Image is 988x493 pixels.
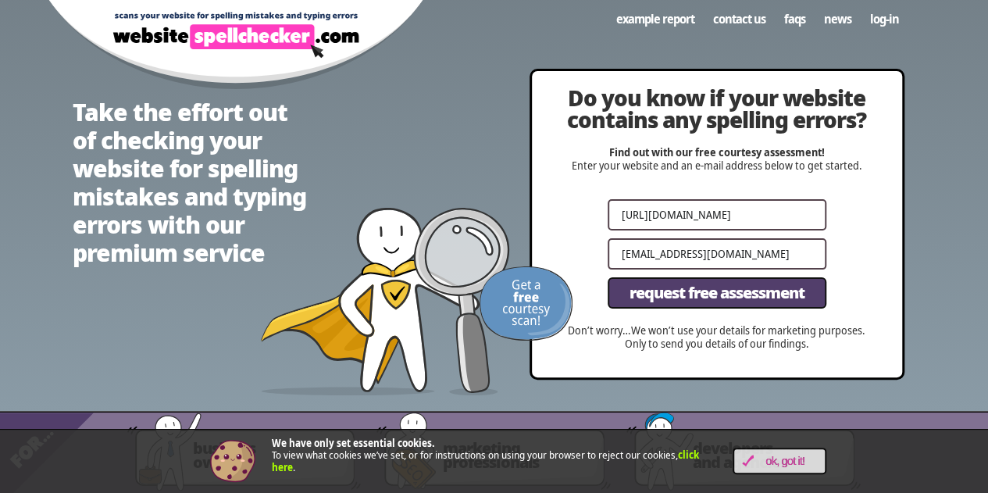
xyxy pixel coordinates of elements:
p: To view what cookies we’ve set, or for instructions on using your browser to reject our cookies, . [272,438,709,474]
a: Example Report [606,4,703,34]
img: website spellchecker scans your website looking for spelling mistakes [260,208,510,395]
a: News [814,4,860,34]
span: Request Free Assessment [630,285,804,301]
span: OK, Got it! [754,455,817,468]
img: Get a FREE courtesy scan! [479,266,572,341]
h2: Do you know if your website contains any spelling errors? [563,87,871,130]
strong: Find out with our free courtesy assessment! [609,145,825,159]
h1: Take the effort out of checking your website for spelling mistakes and typing errors with our pre... [73,98,307,267]
button: Request Free Assessment [608,277,826,309]
a: OK, Got it! [733,448,826,474]
a: Log-in [860,4,908,34]
strong: We have only set essential cookies. [272,436,435,450]
p: Don’t worry…We won’t use your details for marketing purposes. Only to send you details of our fin... [563,324,871,351]
img: Cookie [209,438,256,484]
a: click here [272,448,699,474]
a: Contact us [703,4,774,34]
a: FAQs [774,4,814,34]
p: Enter your website and an e-mail address below to get started. [563,146,871,173]
input: Your email address [608,238,826,270]
input: eg https://www.mywebsite.com/ [608,199,826,230]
